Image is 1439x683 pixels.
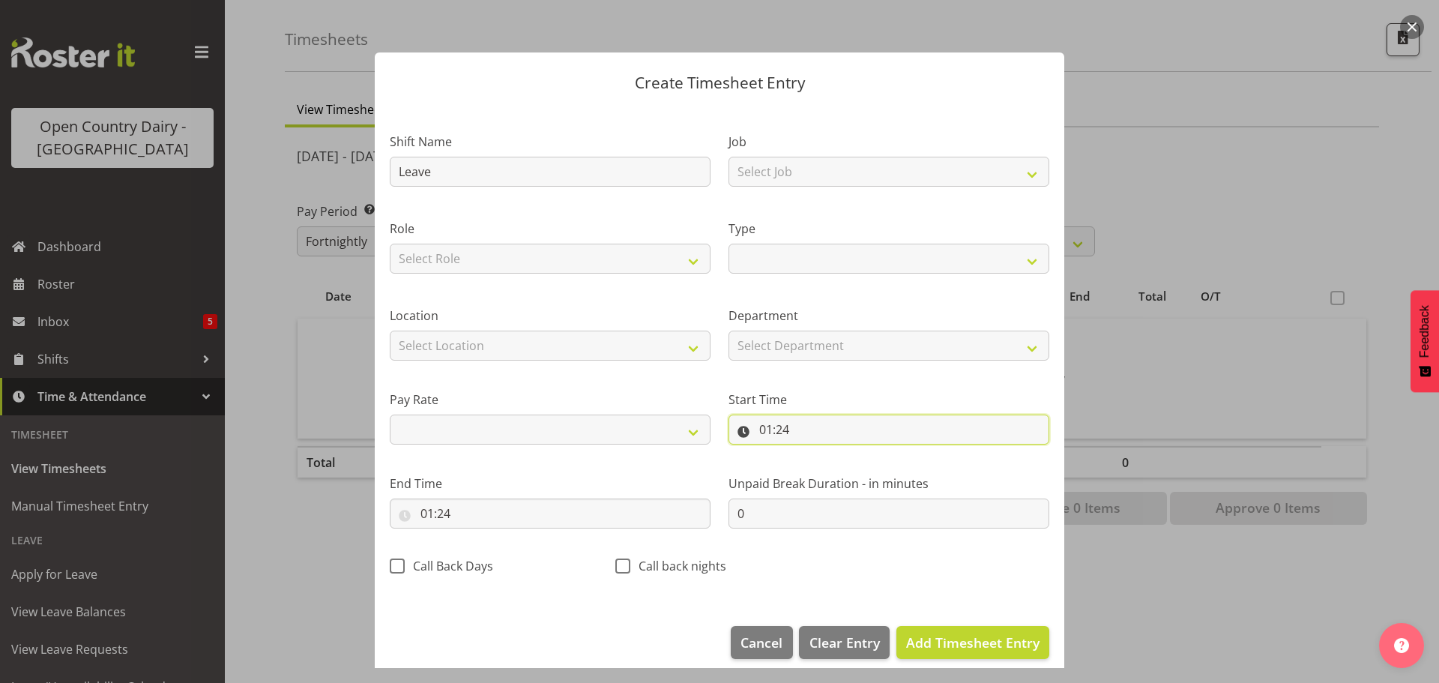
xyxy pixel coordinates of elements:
span: Clear Entry [809,633,880,652]
label: Job [728,133,1049,151]
input: Shift Name [390,157,711,187]
button: Add Timesheet Entry [896,626,1049,659]
span: Add Timesheet Entry [906,634,1040,652]
span: Call back nights [630,559,726,574]
span: Cancel [740,633,782,652]
button: Feedback - Show survey [1411,290,1439,392]
button: Cancel [731,626,792,659]
label: Role [390,220,711,238]
label: Location [390,307,711,325]
input: Click to select... [390,499,711,529]
label: Start Time [728,391,1049,409]
input: Click to select... [728,415,1049,445]
label: Type [728,220,1049,238]
button: Clear Entry [799,626,889,659]
span: Feedback [1418,305,1432,358]
label: Department [728,307,1049,325]
label: End Time [390,475,711,493]
label: Unpaid Break Duration - in minutes [728,475,1049,493]
label: Shift Name [390,133,711,151]
span: Call Back Days [405,559,493,574]
label: Pay Rate [390,391,711,409]
img: help-xxl-2.png [1394,638,1409,653]
input: Unpaid Break Duration [728,499,1049,529]
p: Create Timesheet Entry [390,75,1049,91]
